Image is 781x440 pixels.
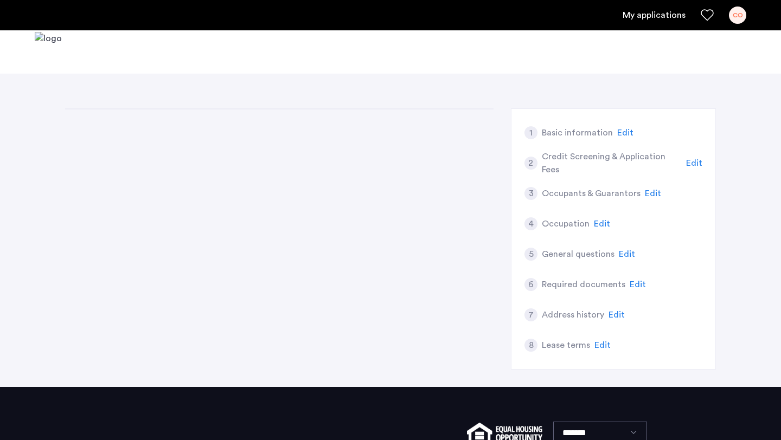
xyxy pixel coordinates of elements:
div: 2 [524,157,537,170]
h5: Occupation [542,217,590,230]
span: Edit [594,341,611,350]
span: Edit [619,250,635,258]
div: 8 [524,339,537,352]
img: logo [35,32,62,73]
h5: Occupants & Guarantors [542,187,641,200]
a: Cazamio logo [35,32,62,73]
span: Edit [645,189,661,198]
h5: Basic information [542,126,613,139]
span: Edit [594,219,610,228]
h5: General questions [542,248,614,261]
div: 4 [524,217,537,230]
a: My application [623,9,686,22]
h5: Required documents [542,278,625,291]
div: 6 [524,278,537,291]
h5: Address history [542,308,604,321]
div: 7 [524,308,537,321]
span: Edit [617,128,633,137]
a: Favorites [701,9,714,22]
div: CO [729,7,746,24]
span: Edit [686,159,702,167]
h5: Credit Screening & Application Fees [542,150,682,176]
h5: Lease terms [542,339,590,352]
div: 1 [524,126,537,139]
div: 5 [524,248,537,261]
span: Edit [609,310,625,319]
span: Edit [630,280,646,289]
div: 3 [524,187,537,200]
